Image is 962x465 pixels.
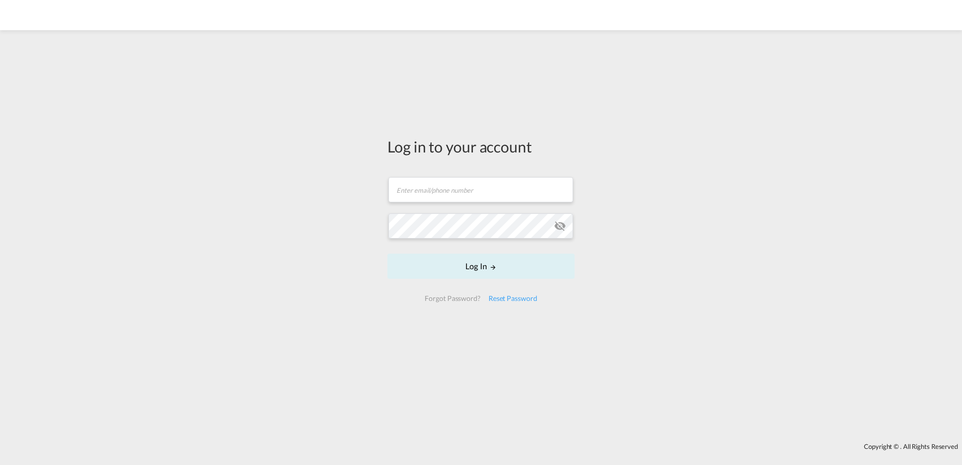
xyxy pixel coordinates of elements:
[554,220,566,232] md-icon: icon-eye-off
[388,177,573,202] input: Enter email/phone number
[387,254,575,279] button: LOGIN
[387,136,575,157] div: Log in to your account
[485,289,541,307] div: Reset Password
[421,289,484,307] div: Forgot Password?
